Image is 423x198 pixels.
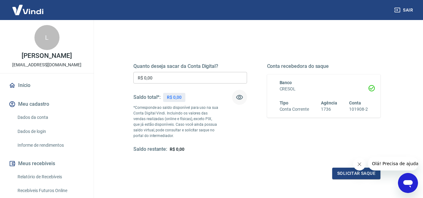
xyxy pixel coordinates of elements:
[321,100,337,105] span: Agência
[267,63,381,69] h5: Conta recebedora do saque
[12,62,81,68] p: [EMAIL_ADDRESS][DOMAIN_NAME]
[133,63,247,69] h5: Quanto deseja sacar da Conta Digital?
[133,94,161,100] h5: Saldo total*:
[349,106,368,113] h6: 101908-2
[349,100,361,105] span: Conta
[8,0,48,19] img: Vindi
[398,173,418,193] iframe: Botão para abrir a janela de mensagens
[280,106,309,113] h6: Conta Corrente
[353,158,366,170] iframe: Fechar mensagem
[15,170,86,183] a: Relatório de Recebíveis
[15,184,86,197] a: Recebíveis Futuros Online
[280,80,292,85] span: Banco
[15,125,86,138] a: Dados de login
[15,139,86,152] a: Informe de rendimentos
[133,105,219,139] p: *Corresponde ao saldo disponível para uso na sua Conta Digital Vindi. Incluindo os valores das ve...
[4,4,53,9] span: Olá! Precisa de ajuda?
[34,25,59,50] div: L
[321,106,337,113] h6: 1736
[8,79,86,92] a: Início
[22,53,72,59] p: [PERSON_NAME]
[280,86,368,92] h6: CRESOL
[170,147,184,152] span: R$ 0,00
[8,97,86,111] button: Meu cadastro
[8,157,86,170] button: Meus recebíveis
[133,146,167,153] h5: Saldo restante:
[368,157,418,170] iframe: Mensagem da empresa
[167,94,182,101] p: R$ 0,00
[15,111,86,124] a: Dados da conta
[332,168,380,179] button: Solicitar saque
[393,4,415,16] button: Sair
[280,100,289,105] span: Tipo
